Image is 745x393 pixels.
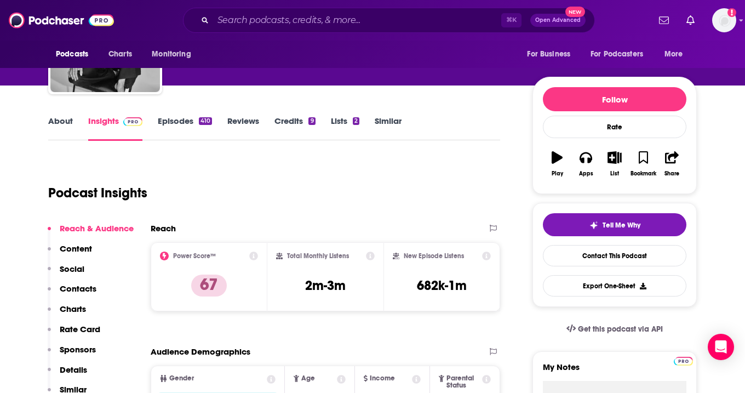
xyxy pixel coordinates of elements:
[543,144,571,184] button: Play
[308,117,315,125] div: 9
[151,223,176,233] h2: Reach
[543,362,686,381] label: My Notes
[60,243,92,254] p: Content
[712,8,736,32] button: Show profile menu
[571,144,600,184] button: Apps
[48,185,147,201] h1: Podcast Insights
[370,375,395,382] span: Income
[708,334,734,360] div: Open Intercom Messenger
[48,364,87,385] button: Details
[183,8,595,33] div: Search podcasts, credits, & more...
[301,375,315,382] span: Age
[60,264,84,274] p: Social
[101,44,139,65] a: Charts
[213,12,501,29] input: Search podcasts, credits, & more...
[48,283,96,304] button: Contacts
[199,117,212,125] div: 410
[558,316,672,343] a: Get this podcast via API
[535,18,581,23] span: Open Advanced
[682,11,699,30] a: Show notifications dropdown
[712,8,736,32] span: Logged in as sophiak
[565,7,585,17] span: New
[589,221,598,230] img: tell me why sparkle
[169,375,194,382] span: Gender
[60,283,96,294] p: Contacts
[600,144,629,184] button: List
[446,375,480,389] span: Parental Status
[664,47,683,62] span: More
[48,116,73,141] a: About
[712,8,736,32] img: User Profile
[60,324,100,334] p: Rate Card
[9,10,114,31] img: Podchaser - Follow, Share and Rate Podcasts
[48,324,100,344] button: Rate Card
[158,116,212,141] a: Episodes410
[48,304,86,324] button: Charts
[527,47,570,62] span: For Business
[331,116,359,141] a: Lists2
[543,275,686,297] button: Export One-Sheet
[56,47,88,62] span: Podcasts
[353,117,359,125] div: 2
[375,116,402,141] a: Similar
[552,170,563,177] div: Play
[305,277,346,294] h3: 2m-3m
[543,116,686,138] div: Rate
[674,355,693,366] a: Pro website
[519,44,584,65] button: open menu
[603,221,640,230] span: Tell Me Why
[151,346,250,357] h2: Audience Demographics
[610,170,619,177] div: List
[287,252,349,260] h2: Total Monthly Listens
[655,11,673,30] a: Show notifications dropdown
[543,87,686,111] button: Follow
[579,170,593,177] div: Apps
[88,116,142,141] a: InsightsPodchaser Pro
[674,357,693,366] img: Podchaser Pro
[404,252,464,260] h2: New Episode Listens
[60,304,86,314] p: Charts
[227,116,259,141] a: Reviews
[152,47,191,62] span: Monitoring
[108,47,132,62] span: Charts
[417,277,467,294] h3: 682k-1m
[543,245,686,266] a: Contact This Podcast
[173,252,216,260] h2: Power Score™
[123,117,142,126] img: Podchaser Pro
[501,13,521,27] span: ⌘ K
[591,47,643,62] span: For Podcasters
[629,144,657,184] button: Bookmark
[543,213,686,236] button: tell me why sparkleTell Me Why
[60,364,87,375] p: Details
[60,223,134,233] p: Reach & Audience
[48,223,134,243] button: Reach & Audience
[727,8,736,17] svg: Add a profile image
[191,275,227,297] p: 67
[631,170,656,177] div: Bookmark
[583,44,659,65] button: open menu
[664,170,679,177] div: Share
[530,14,586,27] button: Open AdvancedNew
[60,344,96,355] p: Sponsors
[578,324,663,334] span: Get this podcast via API
[48,344,96,364] button: Sponsors
[144,44,205,65] button: open menu
[658,144,686,184] button: Share
[48,243,92,264] button: Content
[48,44,102,65] button: open menu
[657,44,697,65] button: open menu
[274,116,315,141] a: Credits9
[48,264,84,284] button: Social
